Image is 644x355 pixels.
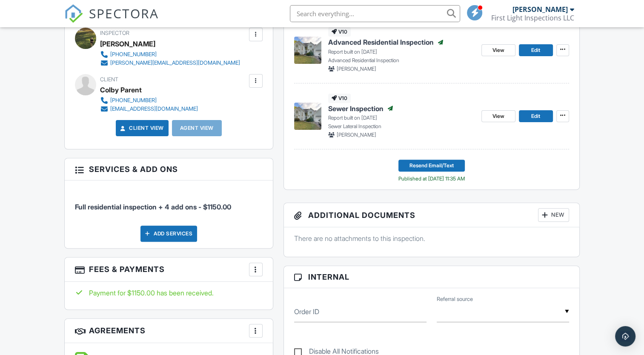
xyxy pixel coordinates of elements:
h3: Fees & Payments [65,258,272,282]
div: [PERSON_NAME] [100,37,155,50]
div: [PERSON_NAME] [512,5,568,14]
div: New [538,208,569,222]
li: Service: Full residential inspection + 4 add ons [75,187,262,218]
div: [PERSON_NAME][EMAIL_ADDRESS][DOMAIN_NAME] [110,60,240,66]
span: Inspector [100,30,129,36]
div: Open Intercom Messenger [615,326,635,346]
div: Payment for $1150.00 has been received. [75,288,262,298]
a: SPECTORA [64,11,159,29]
label: Order ID [294,307,319,316]
h3: Additional Documents [284,203,579,227]
img: The Best Home Inspection Software - Spectora [64,4,83,23]
a: [EMAIL_ADDRESS][DOMAIN_NAME] [100,105,198,113]
span: Client [100,76,118,83]
div: [PHONE_NUMBER] [110,51,157,58]
a: Client View [119,124,164,132]
h3: Agreements [65,319,272,343]
div: [PHONE_NUMBER] [110,97,157,104]
div: [EMAIL_ADDRESS][DOMAIN_NAME] [110,106,198,112]
p: There are no attachments to this inspection. [294,234,569,243]
a: [PERSON_NAME][EMAIL_ADDRESS][DOMAIN_NAME] [100,59,240,67]
h3: Internal [284,266,579,288]
a: [PHONE_NUMBER] [100,96,198,105]
div: Add Services [140,226,197,242]
h3: Services & Add ons [65,158,272,180]
div: Colby Parent [100,83,142,96]
span: SPECTORA [89,4,159,22]
span: Full residential inspection + 4 add ons - $1150.00 [75,203,231,211]
div: First Light Inspections LLC [491,14,574,22]
a: [PHONE_NUMBER] [100,50,240,59]
label: Referral source [437,295,473,303]
input: Search everything... [290,5,460,22]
